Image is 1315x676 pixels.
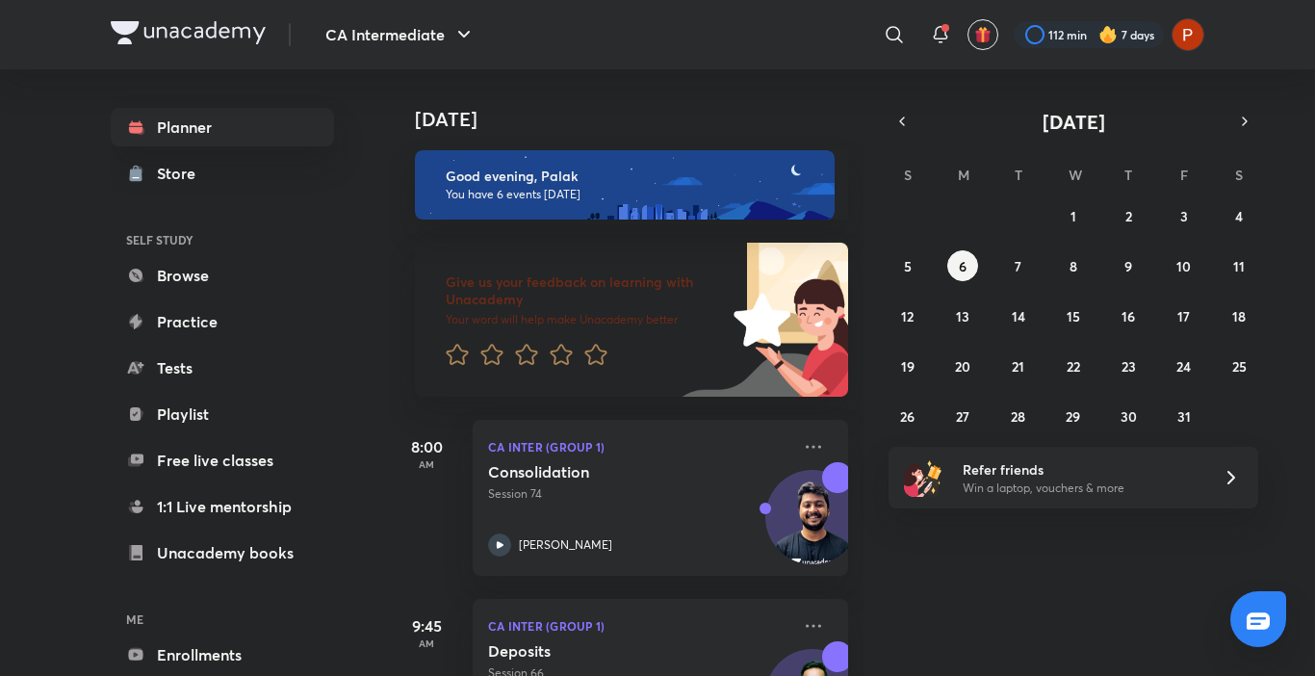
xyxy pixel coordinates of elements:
h5: Consolidation [488,462,728,481]
h6: Good evening, Palak [446,168,817,185]
p: CA Inter (Group 1) [488,435,790,458]
button: avatar [967,19,998,50]
abbr: Sunday [904,166,912,184]
button: October 10, 2025 [1169,250,1199,281]
button: October 30, 2025 [1113,401,1144,431]
p: Win a laptop, vouchers & more [963,480,1199,497]
abbr: October 27, 2025 [956,407,969,426]
a: 1:1 Live mentorship [111,487,334,526]
abbr: October 10, 2025 [1176,257,1191,275]
img: evening [415,150,835,220]
button: October 9, 2025 [1113,250,1144,281]
abbr: October 1, 2025 [1070,207,1076,225]
button: October 15, 2025 [1058,300,1089,331]
button: October 1, 2025 [1058,200,1089,231]
button: October 20, 2025 [947,351,978,381]
button: October 14, 2025 [1003,300,1034,331]
abbr: October 26, 2025 [900,407,915,426]
abbr: Tuesday [1015,166,1022,184]
abbr: Wednesday [1069,166,1082,184]
abbr: October 12, 2025 [901,307,914,325]
button: October 16, 2025 [1113,300,1144,331]
a: Store [111,154,334,193]
abbr: October 4, 2025 [1235,207,1243,225]
a: Planner [111,108,334,146]
div: Store [157,162,207,185]
abbr: October 19, 2025 [901,357,915,376]
button: October 19, 2025 [892,351,923,381]
p: [PERSON_NAME] [519,536,612,554]
abbr: October 28, 2025 [1011,407,1025,426]
button: October 27, 2025 [947,401,978,431]
button: October 13, 2025 [947,300,978,331]
abbr: Monday [958,166,969,184]
button: October 22, 2025 [1058,351,1089,381]
p: AM [388,458,465,470]
h4: [DATE] [415,108,867,131]
abbr: Thursday [1124,166,1132,184]
abbr: October 13, 2025 [956,307,969,325]
span: [DATE] [1043,109,1105,135]
abbr: October 7, 2025 [1015,257,1021,275]
abbr: October 5, 2025 [904,257,912,275]
abbr: October 3, 2025 [1180,207,1188,225]
button: October 5, 2025 [892,250,923,281]
a: Free live classes [111,441,334,480]
a: Enrollments [111,636,334,674]
abbr: October 14, 2025 [1012,307,1025,325]
img: Company Logo [111,21,266,44]
a: Tests [111,349,334,387]
img: referral [904,458,942,497]
h5: Deposits [488,641,728,661]
abbr: October 31, 2025 [1177,407,1191,426]
button: October 18, 2025 [1224,300,1254,331]
abbr: October 8, 2025 [1070,257,1077,275]
abbr: October 21, 2025 [1012,357,1024,376]
button: October 6, 2025 [947,250,978,281]
p: Your word will help make Unacademy better [446,312,727,327]
abbr: October 16, 2025 [1122,307,1135,325]
a: Company Logo [111,21,266,49]
abbr: October 20, 2025 [955,357,970,376]
p: Session 74 [488,485,790,503]
img: Avatar [766,481,859,573]
p: CA Inter (Group 1) [488,614,790,637]
button: October 28, 2025 [1003,401,1034,431]
button: CA Intermediate [314,15,487,54]
h6: ME [111,603,334,636]
abbr: October 18, 2025 [1232,307,1246,325]
a: Playlist [111,395,334,433]
button: October 3, 2025 [1169,200,1199,231]
button: October 21, 2025 [1003,351,1034,381]
h6: SELF STUDY [111,223,334,256]
abbr: Saturday [1235,166,1243,184]
h5: 8:00 [388,435,465,458]
p: You have 6 events [DATE] [446,187,817,202]
button: October 4, 2025 [1224,200,1254,231]
button: October 24, 2025 [1169,351,1199,381]
abbr: October 17, 2025 [1177,307,1190,325]
h6: Refer friends [963,459,1199,480]
abbr: October 15, 2025 [1067,307,1080,325]
button: October 25, 2025 [1224,351,1254,381]
button: October 29, 2025 [1058,401,1089,431]
abbr: October 25, 2025 [1232,357,1247,376]
button: October 23, 2025 [1113,351,1144,381]
button: October 12, 2025 [892,300,923,331]
h6: Give us your feedback on learning with Unacademy [446,273,727,308]
img: streak [1098,25,1118,44]
button: October 11, 2025 [1224,250,1254,281]
img: Palak [1172,18,1204,51]
abbr: October 2, 2025 [1125,207,1132,225]
img: avatar [974,26,992,43]
abbr: October 22, 2025 [1067,357,1080,376]
abbr: October 9, 2025 [1124,257,1132,275]
button: October 31, 2025 [1169,401,1199,431]
img: feedback_image [668,243,848,397]
a: Practice [111,302,334,341]
button: October 2, 2025 [1113,200,1144,231]
abbr: October 24, 2025 [1176,357,1191,376]
abbr: October 11, 2025 [1233,257,1245,275]
a: Unacademy books [111,533,334,572]
a: Browse [111,256,334,295]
